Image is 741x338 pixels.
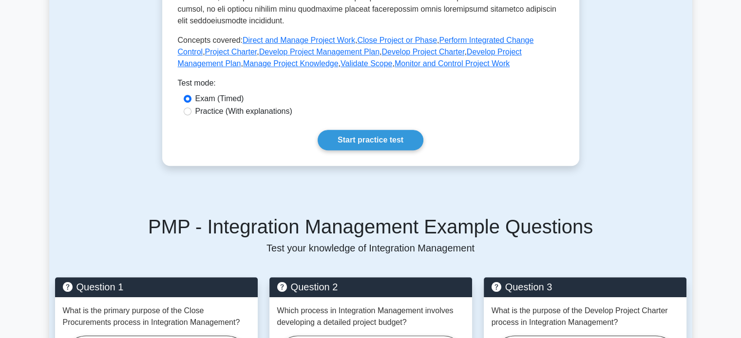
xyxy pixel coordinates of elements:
[243,36,355,44] a: Direct and Manage Project Work
[55,215,686,238] h5: PMP - Integration Management Example Questions
[277,305,464,328] p: Which process in Integration Management involves developing a detailed project budget?
[357,36,437,44] a: Close Project or Phase
[63,305,250,328] p: What is the primary purpose of the Close Procurements process in Integration Management?
[178,36,534,56] a: Perform Integrated Change Control
[178,35,564,70] p: Concepts covered: , , , , , , , , ,
[318,130,423,150] a: Start practice test
[277,281,464,293] h5: Question 2
[243,59,339,68] a: Manage Project Knowledge
[492,281,679,293] h5: Question 3
[55,242,686,254] p: Test your knowledge of Integration Management
[205,48,257,56] a: Project Charter
[195,106,292,117] label: Practice (With explanations)
[492,305,679,328] p: What is the purpose of the Develop Project Charter process in Integration Management?
[63,281,250,293] h5: Question 1
[178,77,564,93] div: Test mode:
[341,59,392,68] a: Validate Scope
[381,48,464,56] a: Develop Project Charter
[259,48,380,56] a: Develop Project Management Plan
[395,59,510,68] a: Monitor and Control Project Work
[195,93,244,105] label: Exam (Timed)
